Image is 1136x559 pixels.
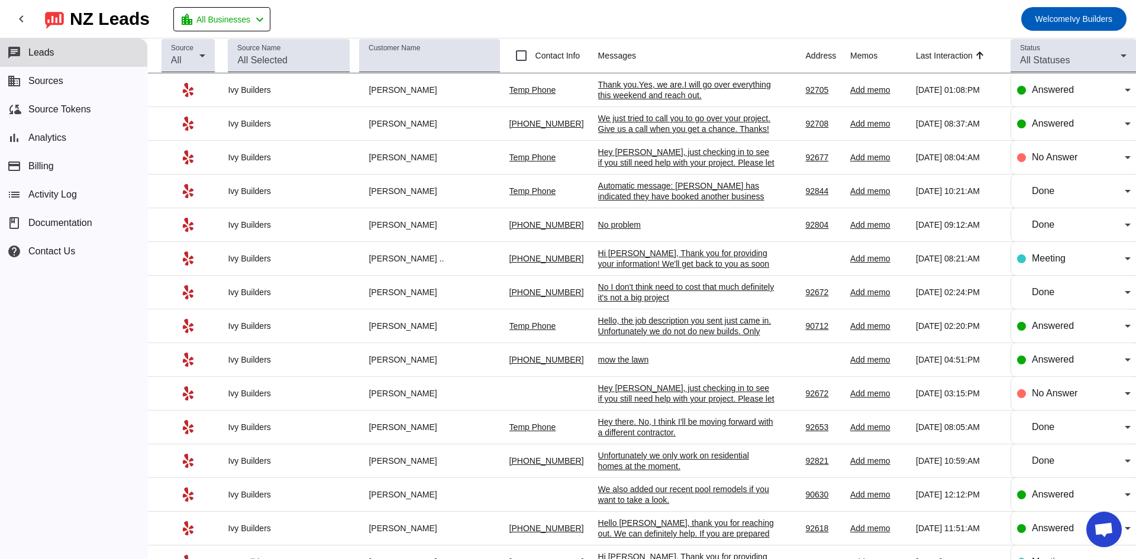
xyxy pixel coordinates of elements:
[173,7,270,31] button: All Businesses
[850,388,906,399] div: Add memo
[359,354,499,365] div: [PERSON_NAME]
[1032,523,1074,533] span: Answered
[598,450,776,471] div: Unfortunately we only work on residential homes at the moment.
[805,219,841,230] div: 92804
[598,282,776,303] div: No I don't think need to cost that much definitely it's not a big project
[598,484,776,505] div: We also added our recent pool remodels if you want to take a look.
[359,253,499,264] div: [PERSON_NAME] ..
[850,253,906,264] div: Add memo
[181,521,195,535] mat-icon: Yelp
[598,79,776,101] div: Thank you.Yes, we are.I will go over everything this weekend and reach out.
[181,487,195,502] mat-icon: Yelp
[850,455,906,466] div: Add memo
[509,85,556,95] a: Temp Phone
[805,489,841,500] div: 90630
[7,188,21,202] mat-icon: list
[805,321,841,331] div: 90712
[196,11,250,28] span: All Businesses
[805,118,841,129] div: 92708
[181,83,195,97] mat-icon: Yelp
[598,113,776,145] div: We just tried to call you to go over your project. Give us a call when you get a chance. Thanks! ...
[181,150,195,164] mat-icon: Yelp
[850,523,906,534] div: Add memo
[1086,512,1122,547] div: Open chat
[28,76,63,86] span: Sources
[1032,321,1074,331] span: Answered
[228,455,350,466] div: Ivy Builders
[850,287,906,298] div: Add memo
[916,50,973,62] div: Last Interaction
[850,489,906,500] div: Add memo
[237,44,280,52] mat-label: Source Name
[805,186,841,196] div: 92844
[805,523,841,534] div: 92618
[228,354,350,365] div: Ivy Builders
[1032,85,1074,95] span: Answered
[533,50,580,62] label: Contact Info
[850,85,906,95] div: Add memo
[598,219,776,230] div: No problem
[359,287,499,298] div: [PERSON_NAME]
[509,321,556,331] a: Temp Phone
[509,119,584,128] a: [PHONE_NUMBER]
[228,523,350,534] div: Ivy Builders
[850,422,906,432] div: Add memo
[228,287,350,298] div: Ivy Builders
[359,523,499,534] div: [PERSON_NAME]
[7,46,21,60] mat-icon: chat
[805,287,841,298] div: 92672
[598,248,776,290] div: Hi [PERSON_NAME], Thank you for providing your information! We'll get back to you as soon as poss...
[181,184,195,198] mat-icon: Yelp
[1035,14,1070,24] span: Welcome
[228,422,350,432] div: Ivy Builders
[28,218,92,228] span: Documentation
[228,489,350,500] div: Ivy Builders
[369,44,420,52] mat-label: Customer Name
[359,118,499,129] div: [PERSON_NAME]
[1020,44,1040,52] mat-label: Status
[181,420,195,434] mat-icon: Yelp
[805,455,841,466] div: 92821
[28,133,66,143] span: Analytics
[7,159,21,173] mat-icon: payment
[28,104,91,115] span: Source Tokens
[509,287,584,297] a: [PHONE_NUMBER]
[181,353,195,367] mat-icon: Yelp
[7,102,21,117] mat-icon: cloud_sync
[359,422,499,432] div: [PERSON_NAME]
[1021,7,1127,31] button: WelcomeIvy Builders
[181,117,195,131] mat-icon: Yelp
[805,152,841,163] div: 92677
[228,219,350,230] div: Ivy Builders
[850,354,906,365] div: Add memo
[916,85,1001,95] div: [DATE] 01:08:PM
[916,523,1001,534] div: [DATE] 11:51:AM
[916,253,1001,264] div: [DATE] 08:21:AM
[28,189,77,200] span: Activity Log
[805,388,841,399] div: 92672
[181,285,195,299] mat-icon: Yelp
[228,253,350,264] div: Ivy Builders
[509,524,584,533] a: [PHONE_NUMBER]
[228,118,350,129] div: Ivy Builders
[45,9,64,29] img: logo
[916,152,1001,163] div: [DATE] 08:04:AM
[1032,118,1074,128] span: Answered
[916,422,1001,432] div: [DATE] 08:05:AM
[850,321,906,331] div: Add memo
[181,218,195,232] mat-icon: Yelp
[598,354,776,365] div: mow the lawn
[598,38,806,73] th: Messages
[1032,186,1054,196] span: Done
[359,388,499,399] div: [PERSON_NAME]
[509,153,556,162] a: Temp Phone
[1032,388,1077,398] span: No Answer
[509,422,556,432] a: Temp Phone
[28,47,54,58] span: Leads
[359,219,499,230] div: [PERSON_NAME]
[28,246,75,257] span: Contact Us
[916,354,1001,365] div: [DATE] 04:51:PM
[1032,219,1054,230] span: Done
[509,456,584,466] a: [PHONE_NUMBER]
[1032,422,1054,432] span: Done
